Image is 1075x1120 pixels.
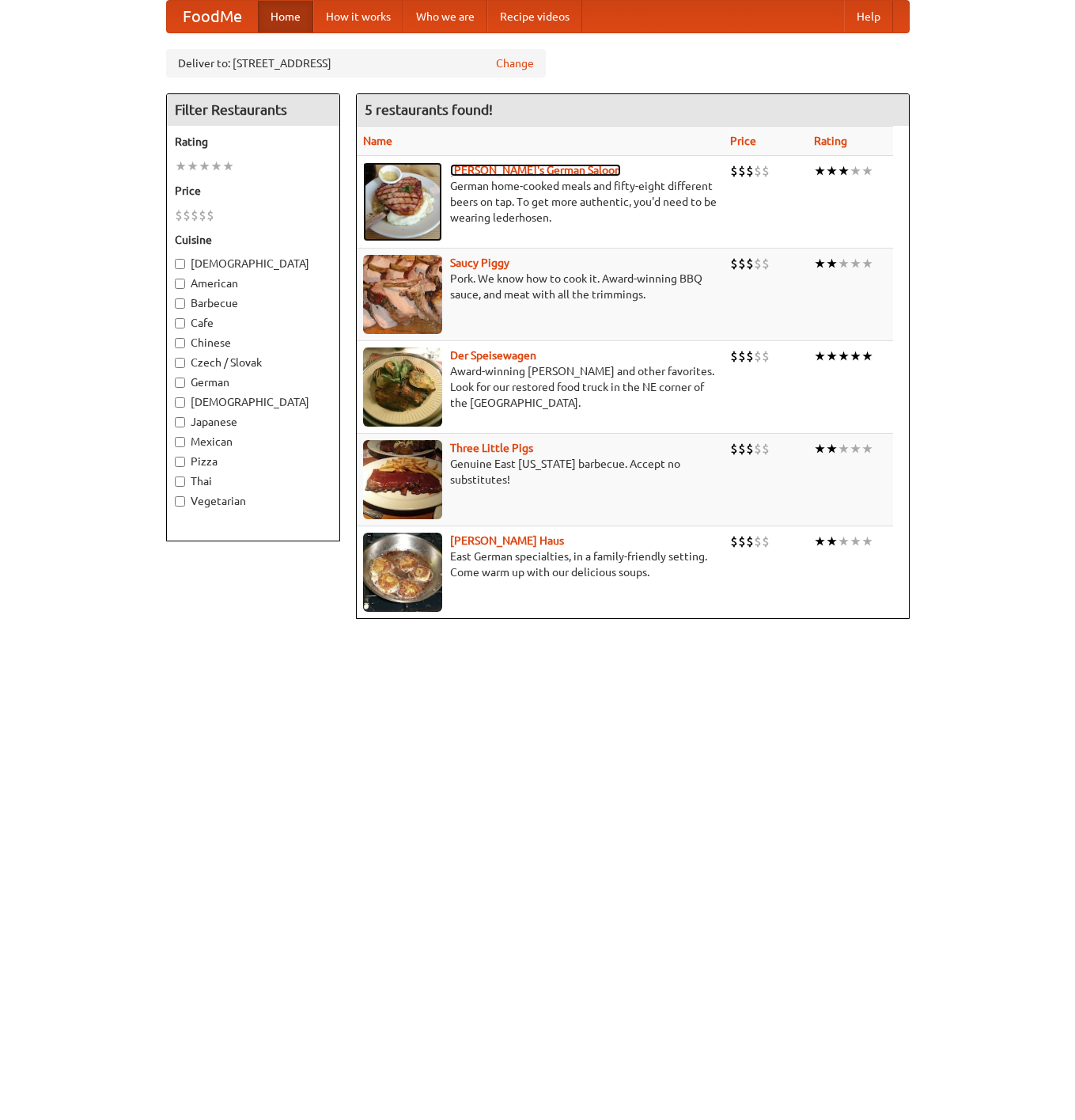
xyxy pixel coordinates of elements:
li: $ [762,440,770,457]
li: ★ [850,440,861,457]
li: ★ [850,162,861,180]
li: ★ [838,440,850,457]
li: ★ [838,162,850,180]
label: Czech / Slovak [175,355,331,370]
p: German home-cooked meals and fifty-eight different beers on tap. To get more authentic, you'd nee... [363,178,717,226]
li: $ [738,162,746,180]
li: ★ [814,440,826,457]
li: ★ [838,255,850,272]
label: [DEMOGRAPHIC_DATA] [175,256,331,271]
h5: Cuisine [175,232,331,248]
a: Der Speisewagen [450,349,536,362]
p: Genuine East [US_STATE] barbecue. Accept no substitutes! [363,456,717,488]
li: ★ [861,440,873,457]
a: FoodMe [167,1,258,32]
a: [PERSON_NAME]'s German Saloon [450,164,621,177]
a: Who we are [403,1,487,32]
li: ★ [175,158,187,175]
li: $ [730,533,738,550]
h5: Rating [175,134,331,150]
li: $ [730,440,738,457]
li: $ [730,255,738,272]
input: Cafe [175,318,185,328]
input: Czech / Slovak [175,358,185,368]
label: [DEMOGRAPHIC_DATA] [175,394,331,410]
input: [DEMOGRAPHIC_DATA] [175,259,185,269]
li: ★ [814,533,826,550]
li: ★ [222,158,234,175]
li: ★ [861,255,873,272]
li: ★ [826,533,838,550]
li: $ [191,207,199,224]
li: $ [754,162,762,180]
li: ★ [838,347,850,365]
li: ★ [861,533,873,550]
li: $ [762,255,770,272]
li: $ [206,207,214,224]
b: Saucy Piggy [450,256,509,269]
h4: Filter Restaurants [167,94,339,126]
a: Name [363,135,392,147]
a: How it works [313,1,403,32]
li: $ [762,533,770,550]
li: ★ [850,533,861,550]
img: esthers.jpg [363,162,442,241]
a: Change [496,55,534,71]
input: German [175,378,185,388]
li: $ [175,207,183,224]
li: ★ [210,158,222,175]
li: ★ [199,158,210,175]
a: Home [258,1,313,32]
li: $ [762,162,770,180]
div: Deliver to: [STREET_ADDRESS] [166,49,546,78]
img: littlepigs.jpg [363,440,442,519]
label: German [175,374,331,390]
label: Chinese [175,335,331,351]
ng-pluralize: 5 restaurants found! [365,102,493,117]
li: ★ [826,347,838,365]
input: Pizza [175,457,185,467]
b: [PERSON_NAME] Haus [450,534,564,547]
input: Barbecue [175,298,185,309]
a: Recipe videos [487,1,582,32]
li: $ [762,347,770,365]
label: Thai [175,473,331,489]
h5: Price [175,183,331,199]
li: ★ [814,347,826,365]
li: ★ [187,158,199,175]
label: American [175,275,331,291]
li: ★ [861,347,873,365]
li: ★ [838,533,850,550]
p: Award-winning [PERSON_NAME] and other favorites. Look for our restored food truck in the NE corne... [363,363,717,411]
li: ★ [814,255,826,272]
li: ★ [814,162,826,180]
li: $ [746,347,754,365]
li: $ [754,255,762,272]
label: Barbecue [175,295,331,311]
input: Vegetarian [175,496,185,507]
input: [DEMOGRAPHIC_DATA] [175,397,185,408]
p: East German specialties, in a family-friendly setting. Come warm up with our delicious soups. [363,549,717,580]
a: Three Little Pigs [450,442,533,454]
input: Thai [175,476,185,487]
a: Rating [814,135,847,147]
li: $ [746,440,754,457]
input: American [175,279,185,289]
li: $ [738,533,746,550]
li: $ [199,207,206,224]
li: $ [754,440,762,457]
a: Help [844,1,893,32]
li: $ [730,347,738,365]
li: ★ [826,162,838,180]
li: ★ [850,255,861,272]
li: $ [754,347,762,365]
li: $ [738,440,746,457]
label: Vegetarian [175,493,331,509]
li: $ [183,207,191,224]
p: Pork. We know how to cook it. Award-winning BBQ sauce, and meat with all the trimmings. [363,271,717,302]
input: Japanese [175,417,185,427]
li: ★ [826,440,838,457]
